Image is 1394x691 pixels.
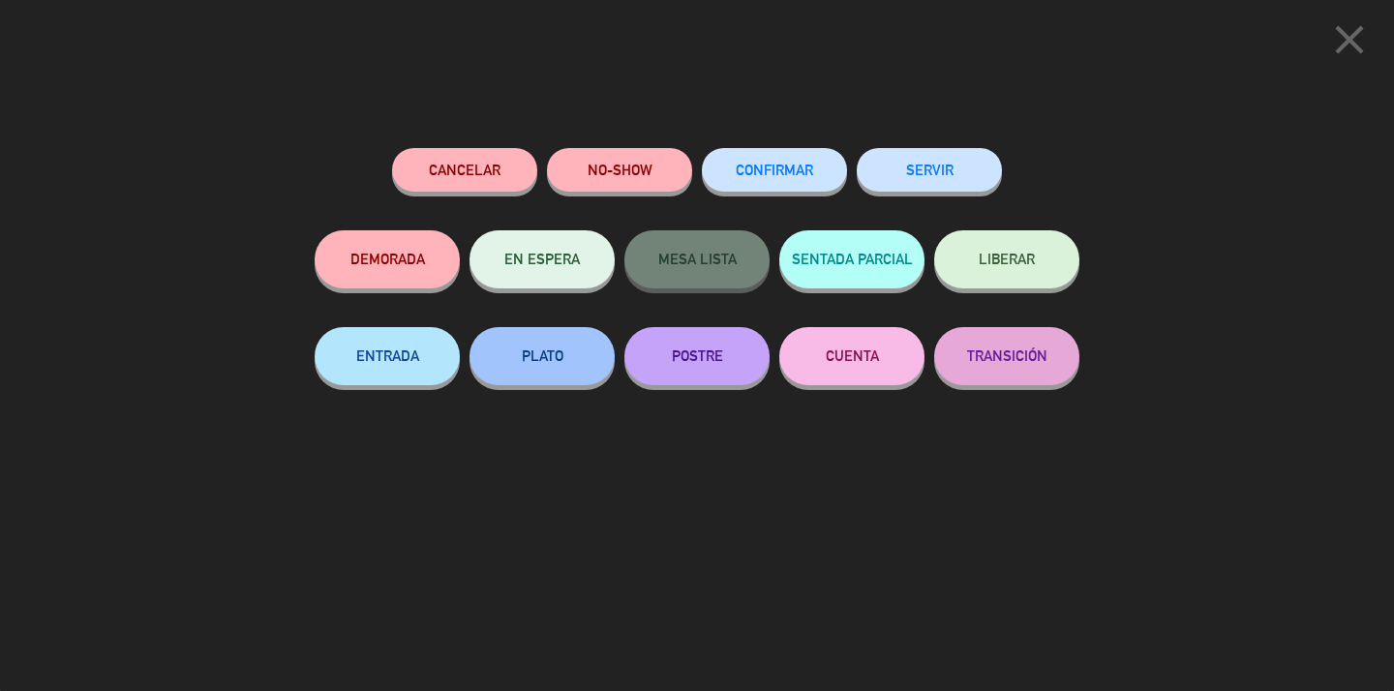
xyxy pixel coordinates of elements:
button: CUENTA [779,327,924,385]
span: CONFIRMAR [736,162,813,178]
button: ENTRADA [315,327,460,385]
button: SENTADA PARCIAL [779,230,924,288]
button: Cancelar [392,148,537,192]
button: MESA LISTA [624,230,770,288]
button: DEMORADA [315,230,460,288]
button: CONFIRMAR [702,148,847,192]
button: NO-SHOW [547,148,692,192]
button: PLATO [470,327,615,385]
span: LIBERAR [979,251,1035,267]
button: TRANSICIÓN [934,327,1079,385]
i: close [1325,15,1374,64]
button: EN ESPERA [470,230,615,288]
button: POSTRE [624,327,770,385]
button: close [1319,15,1379,72]
button: LIBERAR [934,230,1079,288]
button: SERVIR [857,148,1002,192]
